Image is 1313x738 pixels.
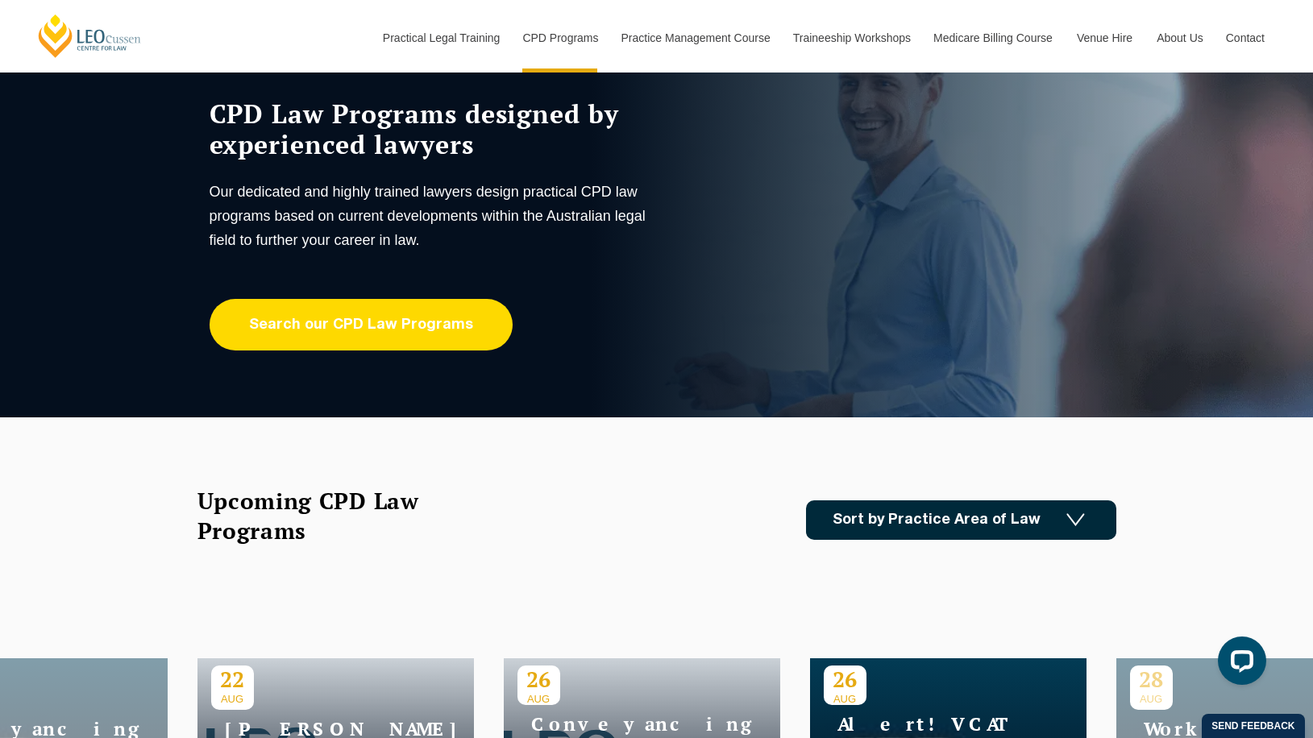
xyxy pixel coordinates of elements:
span: AUG [211,693,254,705]
a: Sort by Practice Area of Law [806,500,1116,540]
a: Practical Legal Training [371,3,511,73]
p: 26 [517,665,560,693]
a: Traineeship Workshops [781,3,921,73]
a: CPD Programs [510,3,609,73]
p: 22 [211,665,254,693]
iframe: LiveChat chat widget [1205,630,1273,698]
a: About Us [1145,3,1214,73]
a: Medicare Billing Course [921,3,1065,73]
a: Practice Management Course [609,3,781,73]
p: 26 [824,665,866,693]
a: Search our CPD Law Programs [210,299,513,350]
a: Venue Hire [1065,3,1145,73]
a: [PERSON_NAME] Centre for Law [36,13,143,59]
span: AUG [517,693,560,705]
p: Our dedicated and highly trained lawyers design practical CPD law programs based on current devel... [210,180,653,252]
img: Icon [1066,513,1085,527]
a: Contact [1214,3,1277,73]
h2: Upcoming CPD Law Programs [197,486,459,545]
span: AUG [824,693,866,705]
h1: CPD Law Programs designed by experienced lawyers [210,98,653,160]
